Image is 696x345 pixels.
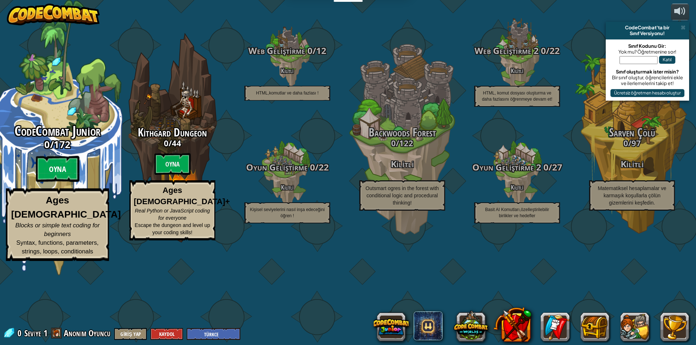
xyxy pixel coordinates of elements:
h3: / [230,163,345,172]
div: Yok mu? Öğretmenine sor! [609,49,685,55]
div: Sınıf Versiyonu! [609,30,686,36]
span: 0 [305,45,312,56]
span: 0 [308,161,315,173]
button: Giriş Yap [114,328,147,340]
h3: Kilitli [575,159,689,169]
span: 0 [391,138,396,148]
span: Syntax, functions, parameters, strings, loops, conditionals [16,239,99,255]
h4: Kilitli [460,184,575,191]
span: Escape the dungeon and level up your coding skills! [135,222,210,235]
h3: Kilitli [345,159,460,169]
h3: / [460,163,575,172]
div: Bir sınıf oluştur, öğrencilerini ekle ve ilerlemelerini takip et! [609,75,685,86]
span: 12 [316,45,326,56]
img: CodeCombat - Learn how to code by playing a game [7,4,100,25]
span: Blocks or simple text coding for beginners [15,222,100,237]
button: Kaydol [150,328,183,340]
h3: / [460,46,575,56]
span: 22 [550,45,560,56]
button: Katıl [659,56,675,64]
span: 122 [399,138,413,148]
h3: / [115,139,230,147]
div: Sınıf Kodunu Gir: [609,43,685,49]
h3: / [230,46,345,56]
button: Ücretsiz öğretmen hesabı oluştur [610,89,684,97]
span: 172 [54,138,71,151]
span: Matematiksel hesaplamalar ve karmaşık koşullarla çölün gizemlerini keşfedin. [598,185,666,206]
span: Sarven Çölü [609,125,655,140]
div: Sınıf oluşturmak ister misin? [609,69,685,75]
button: Sesi ayarla [671,4,689,21]
span: Kişisel seviyelerini nasıl inşa edeceğini öğren ! [250,207,324,218]
span: Kithgard Dungeon [138,125,207,140]
span: HTML, komut dosyası oluşturma ve daha fazlasını öğrenmeye devam et! [482,91,552,102]
span: 0 [44,138,50,151]
span: 97 [631,138,641,148]
span: HTML,komutlar ve daha fazlası ! [256,91,319,96]
span: 22 [319,161,329,173]
div: Complete previous world to unlock [115,23,230,252]
span: 0 [623,138,628,148]
span: Oyun Geliştirme [246,161,308,173]
span: Outsmart ogres in the forest with conditional logic and procedural thinking! [365,185,439,206]
btn: Oyna [154,153,191,175]
span: Web Geliştirme 2 [475,45,539,56]
h4: Kilitli [460,67,575,74]
span: Anonim Oyuncu [64,327,111,339]
span: Backwoods Forest [369,125,436,140]
span: Basit AI Komutları,özelleştirilebilir birlikler ve hedefler [485,207,549,218]
span: 0 [17,327,24,339]
span: 0 [541,161,548,173]
span: 0 [164,138,169,148]
strong: Ages [DEMOGRAPHIC_DATA] [11,195,121,220]
h4: Kilitli [230,184,345,191]
span: 44 [172,138,181,148]
btn: Oyna [36,156,79,182]
h4: Kilitli [230,67,345,74]
span: Real Python or JavaScript coding for everyone [135,208,210,221]
span: 1 [43,327,47,339]
strong: Ages [DEMOGRAPHIC_DATA]+ [134,186,230,206]
span: CodeCombat Junior [14,122,101,140]
h3: / [575,139,689,147]
h3: / [345,139,460,147]
span: 0 [539,45,546,56]
span: Seviye [24,327,41,339]
span: 27 [552,161,562,173]
span: Web Geliştirme [248,45,305,56]
div: CodeCombat'ta bir [609,25,686,30]
span: Oyun Geliştirme 2 [472,161,541,173]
